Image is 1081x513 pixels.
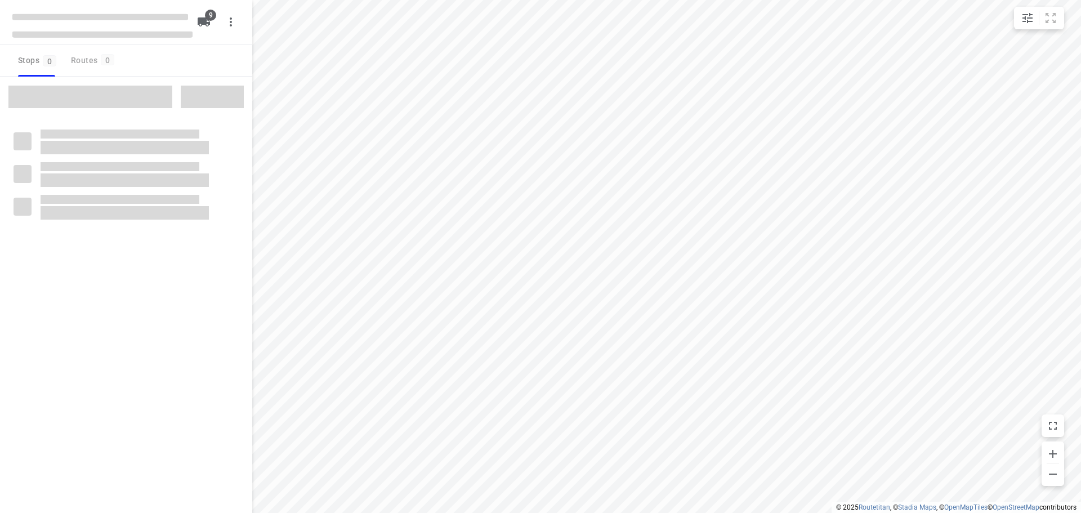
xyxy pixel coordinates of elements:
[836,503,1076,511] li: © 2025 , © , © © contributors
[1014,7,1064,29] div: small contained button group
[993,503,1039,511] a: OpenStreetMap
[944,503,988,511] a: OpenMapTiles
[898,503,936,511] a: Stadia Maps
[859,503,890,511] a: Routetitan
[1016,7,1039,29] button: Map settings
